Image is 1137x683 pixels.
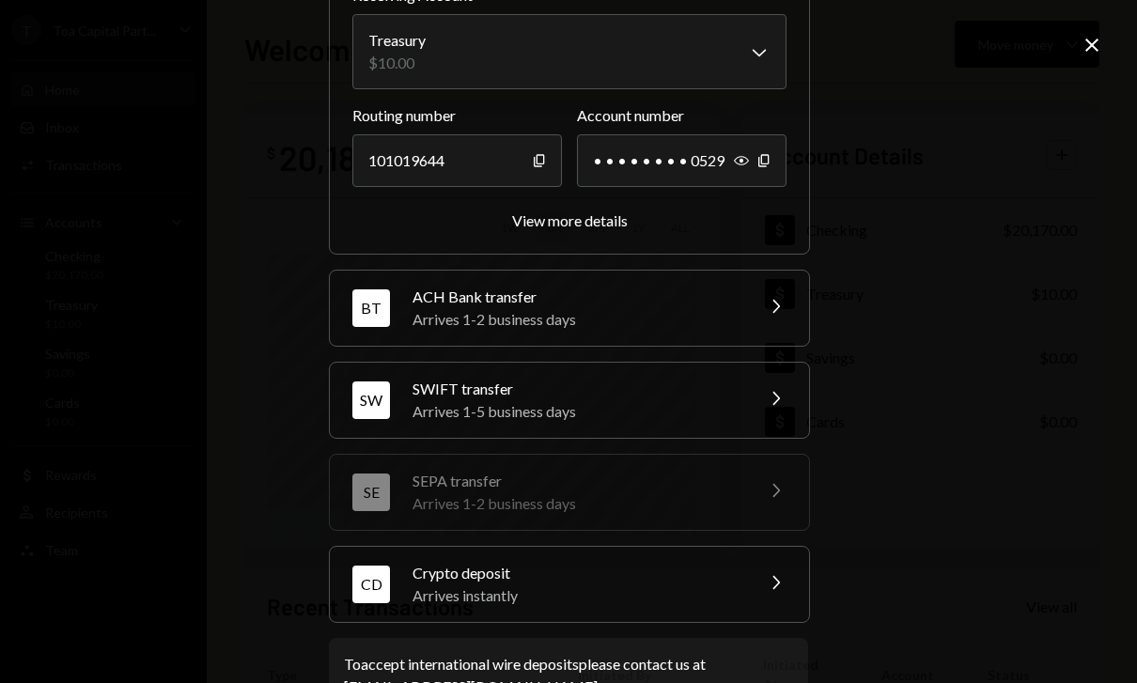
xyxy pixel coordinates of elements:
button: SWSWIFT transferArrives 1-5 business days [330,363,809,438]
div: • • • • • • • • 0529 [577,134,787,187]
div: Arrives 1-2 business days [413,492,741,515]
label: Account number [577,104,787,127]
button: View more details [512,211,628,231]
button: CDCrypto depositArrives instantly [330,547,809,622]
div: Crypto deposit [413,562,741,584]
button: Receiving Account [352,14,787,89]
div: Arrives instantly [413,584,741,607]
div: View more details [512,211,628,229]
div: Arrives 1-5 business days [413,400,741,423]
div: CD [352,566,390,603]
div: BT [352,289,390,327]
label: Routing number [352,104,562,127]
div: Arrives 1-2 business days [413,308,741,331]
button: BTACH Bank transferArrives 1-2 business days [330,271,809,346]
div: 101019644 [352,134,562,187]
div: SWIFT transfer [413,378,741,400]
div: SEPA transfer [413,470,741,492]
div: ACH Bank transfer [413,286,741,308]
div: SE [352,473,390,511]
button: SESEPA transferArrives 1-2 business days [330,455,809,530]
div: SW [352,381,390,419]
